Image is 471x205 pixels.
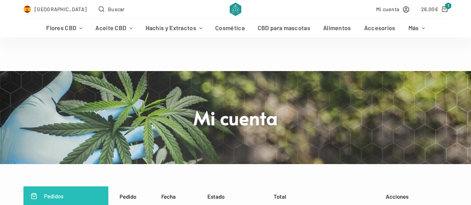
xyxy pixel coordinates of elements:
a: Flores CBD [40,19,89,38]
span: Acciones [386,193,408,200]
a: Más [402,19,431,38]
img: ES Flag [23,6,31,13]
nav: Menú de cabecera [40,19,432,38]
a: Hachís y Extractos [139,19,209,38]
a: Accesorios [357,19,402,38]
span: [GEOGRAPHIC_DATA] [35,5,87,13]
span: Total [274,193,286,200]
a: Mi cuenta [376,5,410,13]
span: Pedido [120,193,136,200]
span: € [435,6,438,12]
a: Select Country [23,5,87,13]
span: Mi cuenta [376,5,400,13]
button: Abrir formulario de búsqueda [99,5,125,13]
span: Estado [207,193,225,200]
a: Alimentos [316,19,357,38]
a: CBD para mascotas [251,19,316,38]
span: Buscar [108,5,125,13]
a: Cosmética [209,19,251,38]
bdi: 26,00 [421,6,438,12]
img: CBD Alchemy [230,3,241,16]
span: 1 [445,2,452,9]
a: Carro de compra [421,5,448,13]
a: Aceite CBD [89,19,139,38]
h1: Mi cuenta [96,105,375,129]
span: Fecha [161,193,176,200]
